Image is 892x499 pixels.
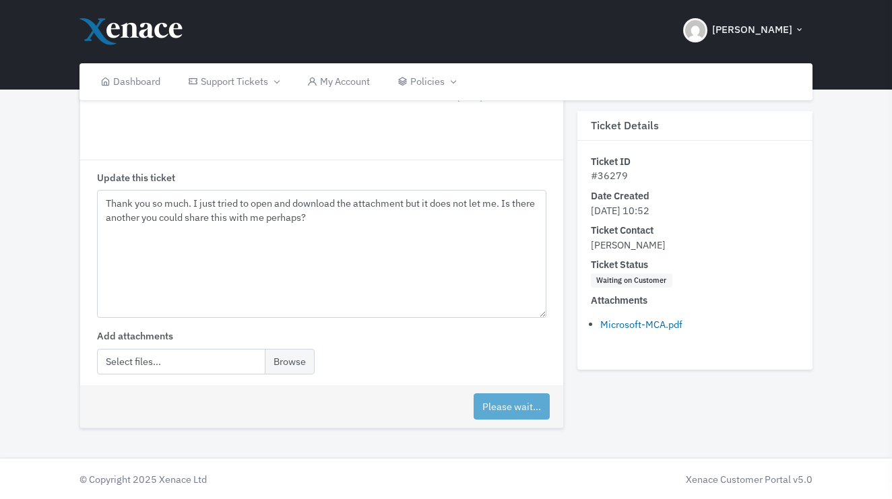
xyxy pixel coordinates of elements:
[453,472,813,487] div: Xenace Customer Portal v5.0
[86,63,174,100] a: Dashboard
[712,22,792,38] span: [PERSON_NAME]
[591,238,666,251] span: [PERSON_NAME]
[97,329,173,343] label: Add attachments
[591,224,799,238] dt: Ticket Contact
[675,7,813,54] button: [PERSON_NAME]
[73,472,446,487] div: © Copyright 2025 Xenace Ltd
[591,294,799,308] dt: Attachments
[383,63,469,100] a: Policies
[591,170,628,182] span: #36279
[474,393,550,420] button: Please wait...
[293,63,384,100] a: My Account
[600,318,682,331] a: Microsoft-MCA.pdf
[591,258,799,273] dt: Ticket Status
[591,154,799,169] dt: Ticket ID
[591,189,799,203] dt: Date Created
[174,63,292,100] a: Support Tickets
[683,18,707,42] img: Header Avatar
[577,111,813,141] h3: Ticket Details
[591,204,649,217] span: [DATE] 10:52
[97,170,175,185] label: Update this ticket
[591,273,672,288] span: Waiting on Customer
